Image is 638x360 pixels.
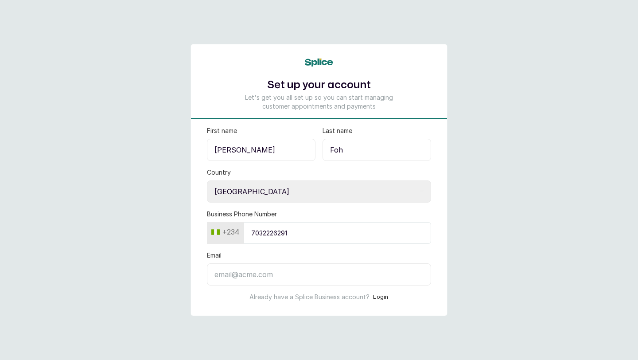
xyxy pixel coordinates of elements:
[373,293,389,301] button: Login
[208,225,243,239] button: +234
[249,293,370,301] p: Already have a Splice Business account?
[244,222,431,244] input: 9151930463
[207,251,222,260] label: Email
[207,126,237,135] label: First name
[323,126,352,135] label: Last name
[207,210,277,219] label: Business Phone Number
[323,139,431,161] input: Enter last name here
[207,139,315,161] input: Enter first name here
[241,77,397,93] h1: Set up your account
[207,168,231,177] label: Country
[241,93,397,111] p: Let's get you all set up so you can start managing customer appointments and payments
[207,263,431,286] input: email@acme.com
